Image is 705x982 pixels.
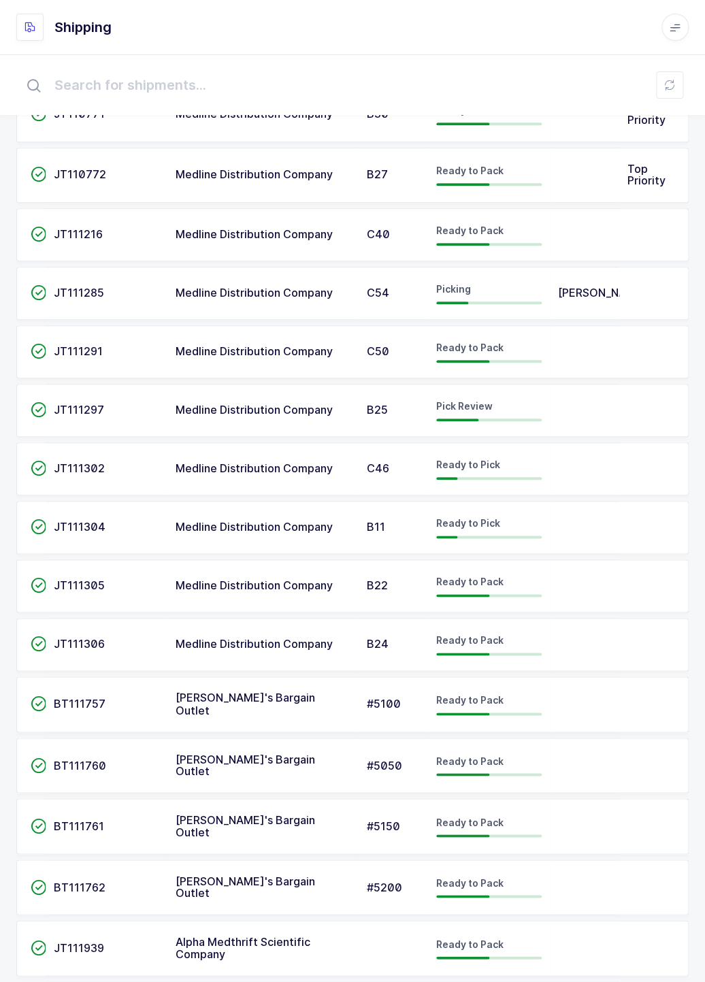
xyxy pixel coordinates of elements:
span: Medline Distribution Company [176,344,333,358]
span: JT111304 [54,520,105,534]
span:  [31,461,47,475]
span:  [31,344,47,358]
span:  [31,880,47,894]
span: #5050 [367,758,402,772]
span: Alpha Medthrift Scientific Company [176,934,310,960]
span: Pick Review [436,400,493,412]
span: Ready to Pack [436,755,504,766]
span: Ready to Pick [436,459,500,470]
span:  [31,578,47,592]
span:  [31,940,47,954]
span:  [31,107,47,120]
span: #5150 [367,819,400,832]
span: Ready to Pack [436,694,504,706]
span: B11 [367,520,385,534]
span: Medline Distribution Company [176,227,333,241]
span:  [31,819,47,832]
span: C46 [367,461,389,475]
input: Search for shipments... [16,63,689,107]
span: #5100 [367,697,401,710]
span:  [31,286,47,299]
span:  [31,758,47,772]
span: BT111757 [54,697,105,710]
span:  [31,697,47,710]
span: C50 [367,344,389,358]
span: Top Priority [627,162,666,188]
span: BT111761 [54,819,104,832]
span: [PERSON_NAME]'s Bargain Outlet [176,691,315,717]
span:  [31,637,47,651]
span: C54 [367,286,389,299]
span: B25 [367,403,388,416]
span:  [31,520,47,534]
span: Medline Distribution Company [176,637,333,651]
span: JT111297 [54,403,104,416]
span: JT111939 [54,940,104,954]
span: Ready to Pack [436,342,504,353]
span: Medline Distribution Company [176,578,333,592]
span: Ready to Pack [436,877,504,888]
span: #5200 [367,880,402,894]
span: Picking [436,283,471,295]
span:  [31,403,47,416]
span: JT111216 [54,227,103,241]
span: Medline Distribution Company [176,403,333,416]
span: Ready to Pack [436,104,504,116]
span: Medline Distribution Company [176,167,333,181]
span: JT111285 [54,286,104,299]
span: Ready to Pack [436,634,504,646]
span: Ready to Pack [436,938,504,949]
span: BT111760 [54,758,106,772]
span: [PERSON_NAME]'s Bargain Outlet [176,874,315,900]
span: JT111306 [54,637,105,651]
span: C40 [367,227,390,241]
span: Medline Distribution Company [176,286,333,299]
span: Ready to Pack [436,225,504,236]
span: Medline Distribution Company [176,461,333,475]
span: BT111762 [54,880,105,894]
span: JT111302 [54,461,105,475]
span: B27 [367,167,388,181]
span: [PERSON_NAME]'s Bargain Outlet [176,813,315,838]
span:  [31,167,47,181]
span: JT110772 [54,167,106,181]
span:  [31,227,47,241]
h1: Shipping [54,16,112,38]
span: JT111305 [54,578,105,592]
span: Ready to Pick [436,517,500,529]
span: Medline Distribution Company [176,520,333,534]
span: Ready to Pack [436,816,504,828]
span: [PERSON_NAME]'s Bargain Outlet [176,752,315,778]
span: B22 [367,578,388,592]
span: JT111291 [54,344,103,358]
span: B24 [367,637,389,651]
span: Ready to Pack [436,576,504,587]
span: Ready to Pack [436,165,504,176]
span: [PERSON_NAME] [558,286,647,299]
